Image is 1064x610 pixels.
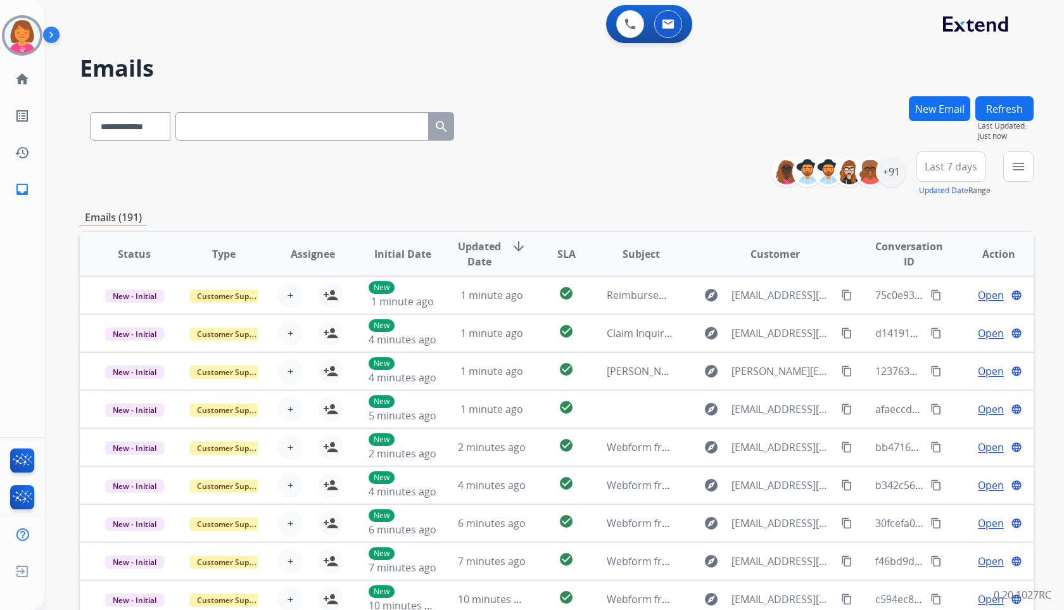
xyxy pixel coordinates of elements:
[841,365,852,377] mat-icon: content_copy
[607,288,732,302] span: Reimbursement for repair
[994,587,1051,602] p: 0.20.1027RC
[277,511,303,536] button: +
[118,246,151,262] span: Status
[15,72,30,87] mat-icon: home
[80,210,147,226] p: Emails (191)
[189,365,272,379] span: Customer Support
[559,362,574,377] mat-icon: check_circle
[369,523,436,537] span: 6 minutes ago
[369,447,436,461] span: 2 minutes ago
[607,554,894,568] span: Webform from [EMAIL_ADDRESS][DOMAIN_NAME] on [DATE]
[731,364,833,379] span: [PERSON_NAME][EMAIL_ADDRESS][DOMAIN_NAME]
[288,592,293,607] span: +
[978,364,1004,379] span: Open
[369,357,395,370] p: New
[288,554,293,569] span: +
[1011,442,1022,453] mat-icon: language
[731,326,833,341] span: [EMAIL_ADDRESS][DOMAIN_NAME]
[559,286,574,301] mat-icon: check_circle
[80,56,1034,81] h2: Emails
[704,288,719,303] mat-icon: explore
[105,480,164,493] span: New - Initial
[189,556,272,569] span: Customer Support
[731,478,833,493] span: [EMAIL_ADDRESS][DOMAIN_NAME]
[1011,556,1022,567] mat-icon: language
[875,239,944,269] span: Conversation ID
[978,121,1034,131] span: Last Updated:
[189,403,272,417] span: Customer Support
[978,326,1004,341] span: Open
[559,476,574,491] mat-icon: check_circle
[288,288,293,303] span: +
[288,478,293,493] span: +
[323,478,338,493] mat-icon: person_add
[559,514,574,529] mat-icon: check_circle
[105,442,164,455] span: New - Initial
[559,400,574,415] mat-icon: check_circle
[704,402,719,417] mat-icon: explore
[930,365,942,377] mat-icon: content_copy
[944,232,1034,276] th: Action
[1011,365,1022,377] mat-icon: language
[277,397,303,422] button: +
[323,326,338,341] mat-icon: person_add
[704,440,719,455] mat-icon: explore
[369,333,436,346] span: 4 minutes ago
[978,554,1004,569] span: Open
[704,554,719,569] mat-icon: explore
[369,319,395,332] p: New
[731,288,833,303] span: [EMAIL_ADDRESS][DOMAIN_NAME]
[458,478,526,492] span: 4 minutes ago
[369,471,395,484] p: New
[731,440,833,455] span: [EMAIL_ADDRESS][DOMAIN_NAME]
[704,326,719,341] mat-icon: explore
[369,409,436,423] span: 5 minutes ago
[369,485,436,499] span: 4 minutes ago
[930,480,942,491] mat-icon: content_copy
[930,442,942,453] mat-icon: content_copy
[460,326,523,340] span: 1 minute ago
[559,590,574,605] mat-icon: check_circle
[291,246,335,262] span: Assignee
[978,478,1004,493] span: Open
[559,438,574,453] mat-icon: check_circle
[369,509,395,522] p: New
[15,182,30,197] mat-icon: inbox
[458,239,501,269] span: Updated Date
[288,364,293,379] span: +
[731,516,833,531] span: [EMAIL_ADDRESS][DOMAIN_NAME]
[277,283,303,308] button: +
[511,239,526,254] mat-icon: arrow_downward
[1011,480,1022,491] mat-icon: language
[323,288,338,303] mat-icon: person_add
[460,364,523,378] span: 1 minute ago
[369,561,436,575] span: 7 minutes ago
[930,518,942,529] mat-icon: content_copy
[105,518,164,531] span: New - Initial
[434,119,449,134] mat-icon: search
[704,478,719,493] mat-icon: explore
[930,594,942,605] mat-icon: content_copy
[458,516,526,530] span: 6 minutes ago
[277,549,303,574] button: +
[189,327,272,341] span: Customer Support
[841,289,852,301] mat-icon: content_copy
[930,556,942,567] mat-icon: content_copy
[189,594,272,607] span: Customer Support
[369,371,436,384] span: 4 minutes ago
[841,442,852,453] mat-icon: content_copy
[557,246,576,262] span: SLA
[930,289,942,301] mat-icon: content_copy
[323,516,338,531] mat-icon: person_add
[704,516,719,531] mat-icon: explore
[731,402,833,417] span: [EMAIL_ADDRESS][DOMAIN_NAME]
[607,326,816,340] span: Claim Inquiry - [PERSON_NAME] - 28C444761
[1011,327,1022,339] mat-icon: language
[369,395,395,408] p: New
[105,289,164,303] span: New - Initial
[371,295,434,308] span: 1 minute ago
[323,364,338,379] mat-icon: person_add
[875,288,1063,302] span: 75c0e931-7f5a-48af-b1ba-7cf740577331
[189,289,272,303] span: Customer Support
[841,594,852,605] mat-icon: content_copy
